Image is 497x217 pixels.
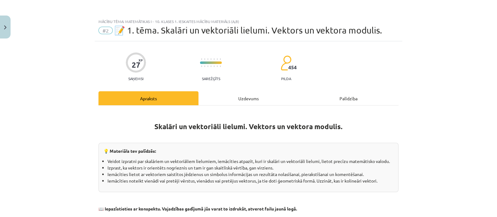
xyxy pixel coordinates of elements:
div: 27 [132,61,140,69]
p: pilda [281,76,291,81]
img: icon-short-line-57e1e144782c952c97e751825c79c345078a6d821885a25fce030b3d8c18986b.svg [201,58,202,60]
strong: 💡 Materiāls tev palīdzēs: [103,148,156,154]
span: 📝 1. tēma. Skalāri un vektoriāli lielumi. Vektors un vektora modulis. [114,25,382,35]
span: 454 [288,65,297,70]
div: Uzdevums [198,91,299,105]
span: #2 [98,27,113,34]
img: icon-short-line-57e1e144782c952c97e751825c79c345078a6d821885a25fce030b3d8c18986b.svg [204,58,205,60]
img: icon-short-line-57e1e144782c952c97e751825c79c345078a6d821885a25fce030b3d8c18986b.svg [220,66,221,67]
li: Izprast, ka vektors ir orientēts nogrieznis un tam ir gan skaitliskā vērtība, gan virziens. [107,165,394,171]
li: Veidot izpratni par skalāriem un vektoriāliem lielumiem, iemācīties atpazīt, kuri ir skalāri un v... [107,158,394,165]
div: Mācību tēma: Matemātikas i - 10. klases 1. ieskaites mācību materiāls (a,b) [98,19,399,24]
li: Iemācīties noteikt vienādi vai pretēji vērstus, vienādus vai pretējus vektorus, ja tie doti ģeome... [107,178,394,184]
li: Iemācīties lietot ar vektoriem saistītos jēdzienus un simbolus informācijas un rezultāta nolasīša... [107,171,394,178]
img: icon-short-line-57e1e144782c952c97e751825c79c345078a6d821885a25fce030b3d8c18986b.svg [204,66,205,67]
div: Palīdzība [299,91,399,105]
img: icon-close-lesson-0947bae3869378f0d4975bcd49f059093ad1ed9edebbc8119c70593378902aed.svg [4,25,7,29]
strong: Skalāri un vektoriāli lielumi. Vektors un vektora modulis. [154,122,343,131]
img: icon-short-line-57e1e144782c952c97e751825c79c345078a6d821885a25fce030b3d8c18986b.svg [201,66,202,67]
span: XP [139,58,143,62]
div: Apraksts [98,91,198,105]
img: icon-short-line-57e1e144782c952c97e751825c79c345078a6d821885a25fce030b3d8c18986b.svg [220,58,221,60]
p: Saņemsi [126,76,146,81]
p: Sarežģīts [202,76,220,81]
strong: 📖 Iepazīstieties ar konspektu. Vajadzības gadījumā jūs varat to izdrukāt, atverot failu jaunā logā. [98,206,297,211]
img: students-c634bb4e5e11cddfef0936a35e636f08e4e9abd3cc4e673bd6f9a4125e45ecb1.svg [280,55,291,71]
